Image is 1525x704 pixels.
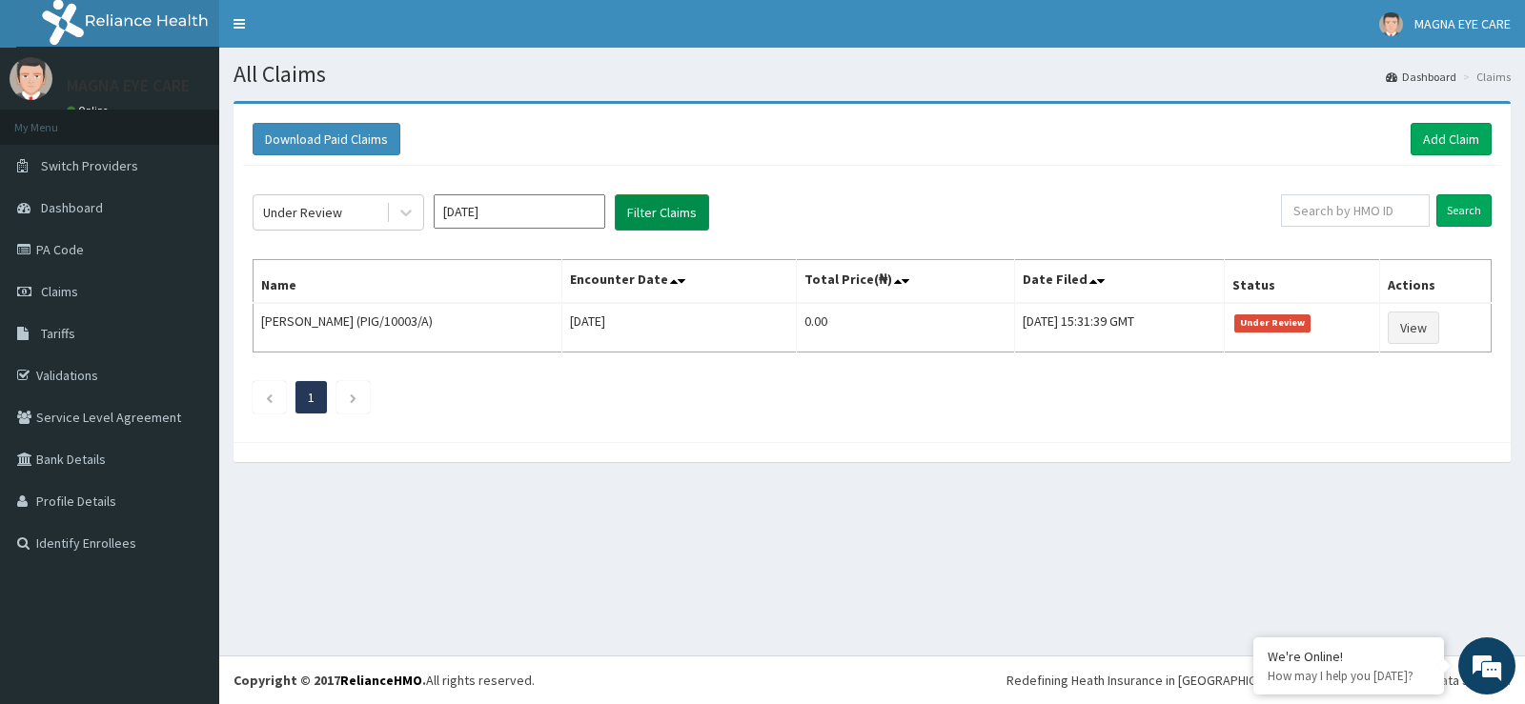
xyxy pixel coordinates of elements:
[561,303,796,352] td: [DATE]
[253,123,400,155] button: Download Paid Claims
[219,655,1525,704] footer: All rights reserved.
[234,62,1511,87] h1: All Claims
[41,283,78,300] span: Claims
[349,389,357,406] a: Next page
[10,57,52,100] img: User Image
[797,303,1014,352] td: 0.00
[1014,260,1224,304] th: Date Filed
[67,104,112,117] a: Online
[41,157,138,174] span: Switch Providers
[1014,303,1224,352] td: [DATE] 15:31:39 GMT
[67,77,190,94] p: MAGNA EYE CARE
[1268,668,1430,684] p: How may I help you today?
[265,389,274,406] a: Previous page
[234,672,426,689] strong: Copyright © 2017 .
[254,260,562,304] th: Name
[41,199,103,216] span: Dashboard
[41,325,75,342] span: Tariffs
[1380,260,1492,304] th: Actions
[10,487,363,553] textarea: Type your message and hit 'Enter'
[99,107,320,131] div: Chat with us now
[1006,671,1511,690] div: Redefining Heath Insurance in [GEOGRAPHIC_DATA] using Telemedicine and Data Science!
[1379,12,1403,36] img: User Image
[1458,69,1511,85] li: Claims
[1388,312,1439,344] a: View
[1281,194,1431,227] input: Search by HMO ID
[1268,648,1430,665] div: We're Online!
[308,389,315,406] a: Page 1 is your current page
[254,303,562,352] td: [PERSON_NAME] (PIG/10003/A)
[35,95,77,143] img: d_794563401_company_1708531726252_794563401
[111,223,263,415] span: We're online!
[1386,69,1456,85] a: Dashboard
[1411,123,1492,155] a: Add Claim
[615,194,709,231] button: Filter Claims
[561,260,796,304] th: Encounter Date
[1224,260,1380,304] th: Status
[1414,15,1511,32] span: MAGNA EYE CARE
[1436,194,1492,227] input: Search
[1234,314,1311,332] span: Under Review
[797,260,1014,304] th: Total Price(₦)
[313,10,358,55] div: Minimize live chat window
[263,203,342,222] div: Under Review
[340,672,422,689] a: RelianceHMO
[434,194,605,229] input: Select Month and Year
